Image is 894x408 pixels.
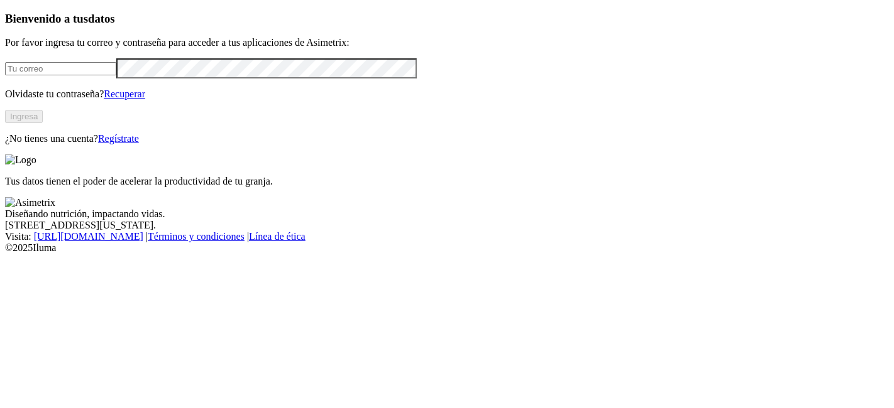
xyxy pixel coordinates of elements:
p: Tus datos tienen el poder de acelerar la productividad de tu granja. [5,176,889,187]
div: © 2025 Iluma [5,242,889,254]
img: Asimetrix [5,197,55,208]
button: Ingresa [5,110,43,123]
div: Visita : | | [5,231,889,242]
h3: Bienvenido a tus [5,12,889,26]
img: Logo [5,154,36,166]
p: ¿No tienes una cuenta? [5,133,889,144]
div: Diseñando nutrición, impactando vidas. [5,208,889,220]
a: [URL][DOMAIN_NAME] [34,231,143,242]
span: datos [88,12,115,25]
a: Regístrate [98,133,139,144]
a: Recuperar [104,89,145,99]
input: Tu correo [5,62,116,75]
div: [STREET_ADDRESS][US_STATE]. [5,220,889,231]
a: Términos y condiciones [148,231,245,242]
a: Línea de ética [249,231,306,242]
p: Olvidaste tu contraseña? [5,89,889,100]
p: Por favor ingresa tu correo y contraseña para acceder a tus aplicaciones de Asimetrix: [5,37,889,48]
